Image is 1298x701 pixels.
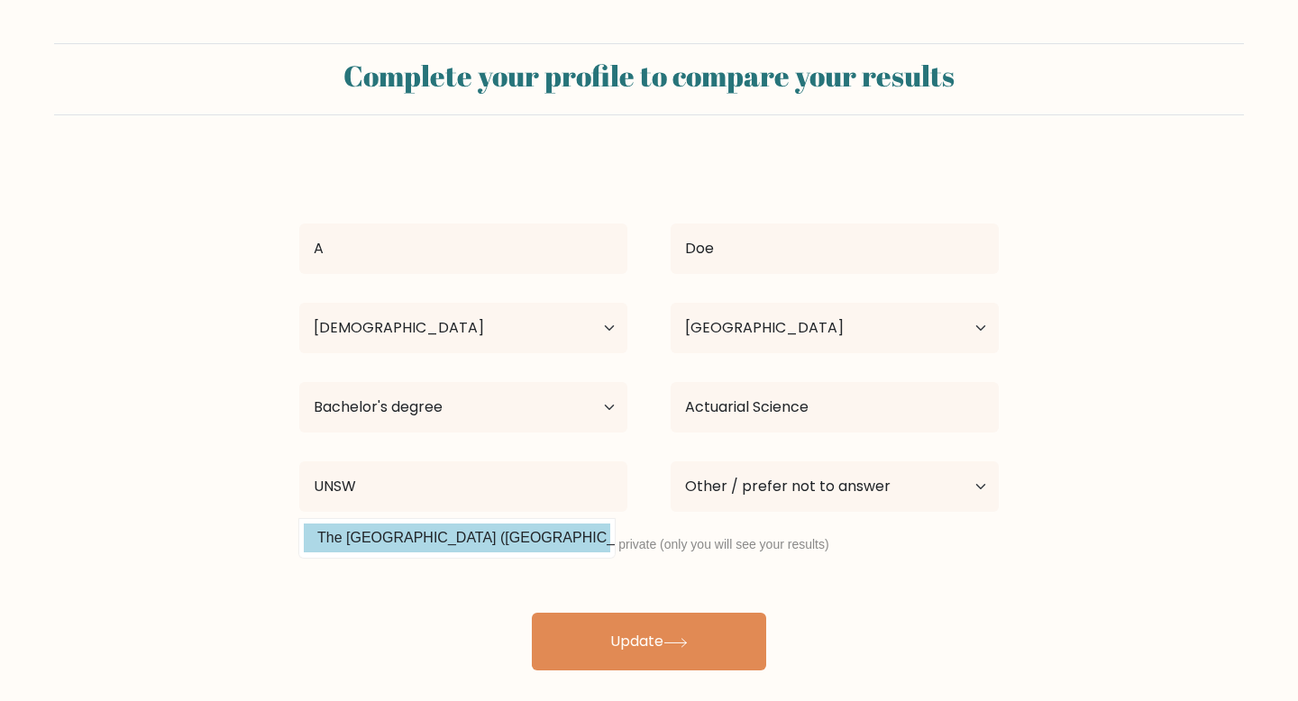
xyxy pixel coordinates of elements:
[532,613,766,670] button: Update
[299,461,627,512] input: Most relevant educational institution
[671,223,999,274] input: Last name
[671,382,999,432] input: What did you study?
[299,223,627,274] input: First name
[304,523,610,552] option: The [GEOGRAPHIC_DATA] ([GEOGRAPHIC_DATA])
[65,59,1233,93] h2: Complete your profile to compare your results
[491,537,828,551] label: I want my profile to be private (only you will see your results)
